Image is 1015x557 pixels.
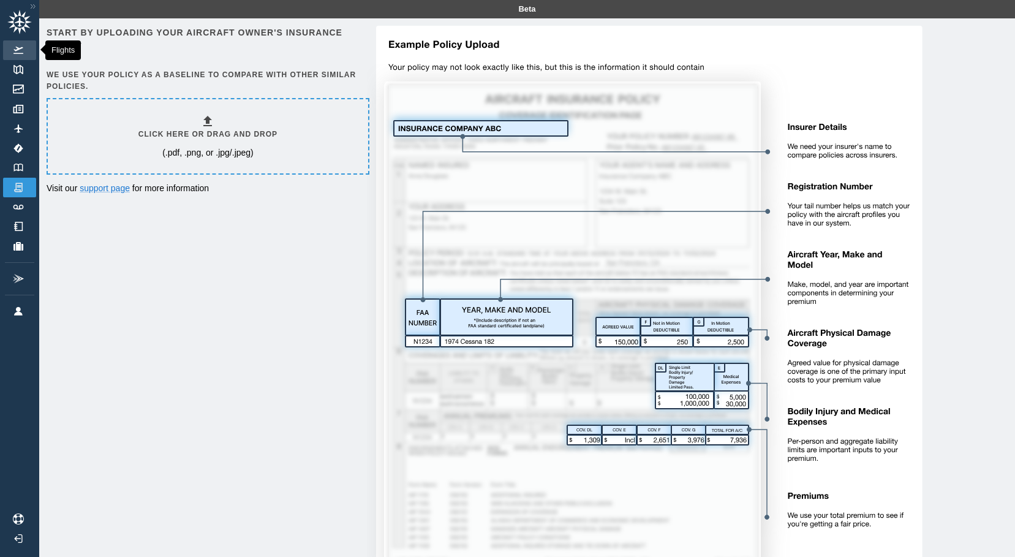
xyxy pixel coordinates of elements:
[47,69,367,93] h6: We use your policy as a baseline to compare with other similar policies.
[138,129,277,140] h6: Click here or drag and drop
[162,146,254,159] p: (.pdf, .png, or .jpg/.jpeg)
[80,183,130,193] a: support page
[47,182,367,194] p: Visit our for more information
[47,26,367,53] h6: Start by uploading your aircraft owner's insurance policy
